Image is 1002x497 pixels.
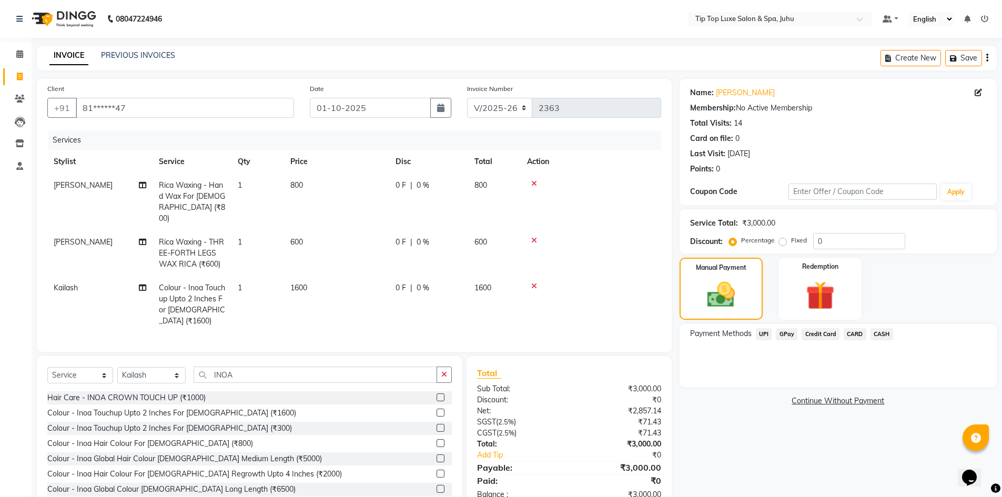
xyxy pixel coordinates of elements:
[153,150,231,174] th: Service
[880,50,941,66] button: Create New
[54,283,78,292] span: Kailash
[159,283,225,326] span: Colour - Inoa Touchup Upto 2 Inches For [DEMOGRAPHIC_DATA] (₹1600)
[469,394,569,405] div: Discount:
[469,461,569,474] div: Payable:
[469,474,569,487] div: Paid:
[802,328,839,340] span: Credit Card
[716,87,775,98] a: [PERSON_NAME]
[958,455,991,486] iframe: chat widget
[569,461,669,474] div: ₹3,000.00
[498,418,514,426] span: 2.5%
[741,236,775,245] label: Percentage
[54,237,113,247] span: [PERSON_NAME]
[396,180,406,191] span: 0 F
[569,474,669,487] div: ₹0
[469,383,569,394] div: Sub Total:
[690,118,732,129] div: Total Visits:
[469,405,569,417] div: Net:
[469,450,585,461] a: Add Tip
[569,439,669,450] div: ₹3,000.00
[521,150,661,174] th: Action
[871,328,893,340] span: CASH
[682,395,995,407] a: Continue Without Payment
[417,282,429,293] span: 0 %
[844,328,866,340] span: CARD
[310,84,324,94] label: Date
[474,180,487,190] span: 800
[690,328,752,339] span: Payment Methods
[941,184,971,200] button: Apply
[47,423,292,434] div: Colour - Inoa Touchup Upto 2 Inches For [DEMOGRAPHIC_DATA] (₹300)
[569,394,669,405] div: ₹0
[238,237,242,247] span: 1
[742,218,775,229] div: ₹3,000.00
[690,218,738,229] div: Service Total:
[290,237,303,247] span: 600
[690,148,725,159] div: Last Visit:
[569,405,669,417] div: ₹2,857.14
[586,450,669,461] div: ₹0
[776,328,797,340] span: GPay
[54,180,113,190] span: [PERSON_NAME]
[116,4,162,34] b: 08047224946
[477,368,501,379] span: Total
[735,133,740,144] div: 0
[469,439,569,450] div: Total:
[499,429,514,437] span: 2.5%
[396,237,406,248] span: 0 F
[396,282,406,293] span: 0 F
[716,164,720,175] div: 0
[410,237,412,248] span: |
[569,417,669,428] div: ₹71.43
[696,263,746,272] label: Manual Payment
[284,150,389,174] th: Price
[690,87,714,98] div: Name:
[797,278,844,313] img: _gift.svg
[231,150,284,174] th: Qty
[290,180,303,190] span: 800
[945,50,982,66] button: Save
[47,408,296,419] div: Colour - Inoa Touchup Upto 2 Inches For [DEMOGRAPHIC_DATA] (₹1600)
[410,282,412,293] span: |
[194,367,437,383] input: Search or Scan
[788,184,937,200] input: Enter Offer / Coupon Code
[727,148,750,159] div: [DATE]
[410,180,412,191] span: |
[47,453,322,464] div: Colour - Inoa Global Hair Colour [DEMOGRAPHIC_DATA] Medium Length (₹5000)
[159,237,224,269] span: Rica Waxing - THREE-FORTH LEGS WAX RICA (₹600)
[290,283,307,292] span: 1600
[47,84,64,94] label: Client
[756,328,772,340] span: UPI
[469,428,569,439] div: ( )
[47,484,296,495] div: Colour - Inoa Global Colour [DEMOGRAPHIC_DATA] Long Length (₹6500)
[417,180,429,191] span: 0 %
[467,84,513,94] label: Invoice Number
[802,262,838,271] label: Redemption
[238,180,242,190] span: 1
[474,237,487,247] span: 600
[569,428,669,439] div: ₹71.43
[389,150,468,174] th: Disc
[690,133,733,144] div: Card on file:
[47,150,153,174] th: Stylist
[474,283,491,292] span: 1600
[690,236,723,247] div: Discount:
[101,50,175,60] a: PREVIOUS INVOICES
[734,118,742,129] div: 14
[47,98,77,118] button: +91
[699,279,744,311] img: _cash.svg
[238,283,242,292] span: 1
[48,130,669,150] div: Services
[477,428,497,438] span: CGST
[76,98,294,118] input: Search by Name/Mobile/Email/Code
[468,150,521,174] th: Total
[690,186,789,197] div: Coupon Code
[569,383,669,394] div: ₹3,000.00
[477,417,496,427] span: SGST
[791,236,807,245] label: Fixed
[159,180,225,223] span: Rica Waxing - Hand Wax For [DEMOGRAPHIC_DATA] (₹800)
[27,4,99,34] img: logo
[47,392,206,403] div: Hair Care - INOA CROWN TOUCH UP (₹1000)
[690,103,736,114] div: Membership:
[47,438,253,449] div: Colour - Inoa Hair Colour For [DEMOGRAPHIC_DATA] (₹800)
